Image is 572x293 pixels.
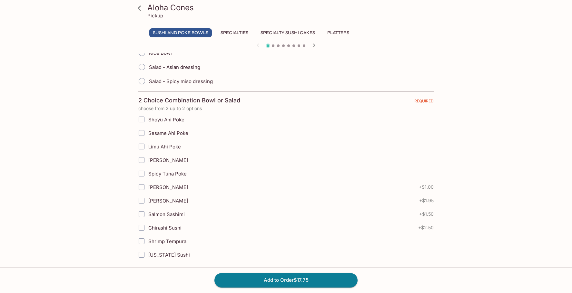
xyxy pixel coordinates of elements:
[419,212,434,217] span: + $1.50
[419,198,434,203] span: + $1.95
[148,238,186,244] span: Shrimp Tempura
[147,13,163,19] p: Pickup
[217,28,252,37] button: Specialties
[148,144,181,150] span: Limu Ahi Poke
[418,225,434,230] span: + $2.50
[147,3,436,13] h3: Aloha Cones
[149,64,200,70] span: Salad - Asian dressing
[257,28,319,37] button: Specialty Sushi Cakes
[138,106,434,111] p: choose from 2 up to 2 options
[148,198,188,204] span: [PERSON_NAME]
[414,99,434,106] span: REQUIRED
[149,78,213,84] span: Salad - Spicy miso dressing
[148,225,182,231] span: Chirashi Sushi
[148,130,188,136] span: Sesame Ahi Poke
[148,117,184,123] span: Shoyu Ahi Poke
[148,184,188,190] span: [PERSON_NAME]
[149,28,212,37] button: Sushi and Poke Bowls
[148,211,185,217] span: Salmon Sashimi
[419,184,434,190] span: + $1.00
[148,252,190,258] span: [US_STATE] Sushi
[214,273,358,287] button: Add to Order$17.75
[148,157,188,163] span: [PERSON_NAME]
[324,28,353,37] button: Platters
[148,171,187,177] span: Spicy Tuna Poke
[138,97,240,104] h4: 2 Choice Combination Bowl or Salad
